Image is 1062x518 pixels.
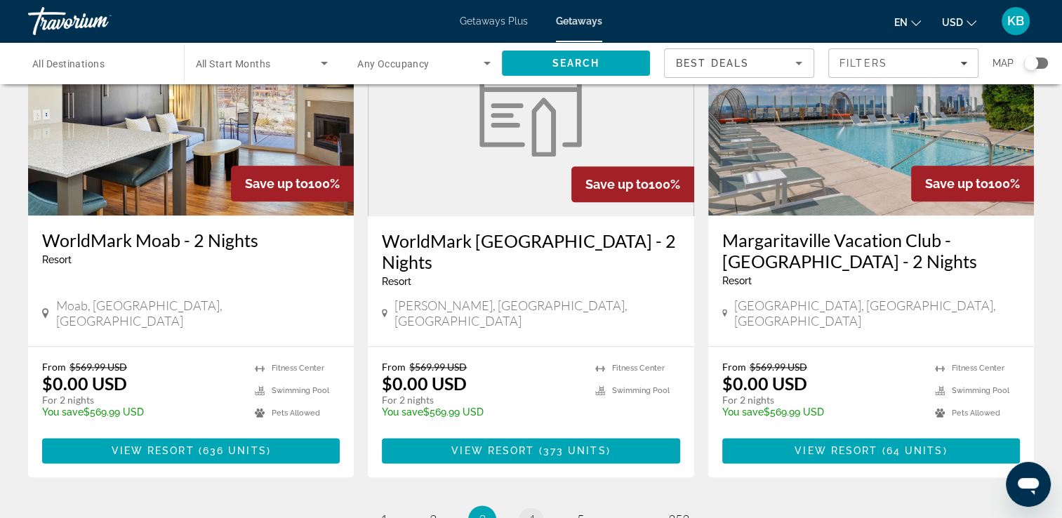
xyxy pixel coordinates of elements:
a: Margaritaville Vacation Club - [GEOGRAPHIC_DATA] - 2 Nights [722,230,1020,272]
span: You save [382,406,423,418]
a: Travorium [28,3,168,39]
button: View Resort(636 units) [42,438,340,463]
input: Select destination [32,55,166,72]
span: ( ) [877,445,947,456]
p: For 2 nights [42,394,241,406]
span: Resort [722,275,752,286]
iframe: Button to launch messaging window [1006,462,1051,507]
span: You save [42,406,84,418]
span: Swimming Pool [952,386,1009,395]
span: 636 units [203,445,267,456]
p: For 2 nights [722,394,921,406]
img: WorldMark Birch Bay - 2 Nights [471,51,590,157]
span: Any Occupancy [357,58,430,69]
p: $569.99 USD [382,406,580,418]
span: $569.99 USD [69,361,127,373]
span: Moab, [GEOGRAPHIC_DATA], [GEOGRAPHIC_DATA] [56,298,340,328]
p: $0.00 USD [382,373,467,394]
div: 100% [571,166,694,202]
button: Filters [828,48,978,78]
a: Getaways [556,15,602,27]
span: Swimming Pool [612,386,670,395]
span: Filters [839,58,887,69]
a: WorldMark Moab - 2 Nights [42,230,340,251]
p: $0.00 USD [722,373,807,394]
span: Save up to [245,176,308,191]
span: View Resort [451,445,534,456]
a: Getaways Plus [460,15,528,27]
span: Search [552,58,599,69]
p: $569.99 USD [722,406,921,418]
span: Swimming Pool [272,386,329,395]
span: $569.99 USD [409,361,467,373]
p: For 2 nights [382,394,580,406]
span: From [42,361,66,373]
span: [GEOGRAPHIC_DATA], [GEOGRAPHIC_DATA], [GEOGRAPHIC_DATA] [734,298,1020,328]
span: Fitness Center [612,364,665,373]
a: WorldMark [GEOGRAPHIC_DATA] - 2 Nights [382,230,679,272]
span: Fitness Center [272,364,324,373]
mat-select: Sort by [676,55,802,72]
span: Resort [382,276,411,287]
span: You save [722,406,764,418]
button: Change currency [942,12,976,32]
span: From [382,361,406,373]
span: All Start Months [196,58,271,69]
span: Map [993,53,1014,73]
span: Save up to [585,177,649,192]
span: 373 units [543,445,606,456]
span: $569.99 USD [750,361,807,373]
p: $0.00 USD [42,373,127,394]
span: Pets Allowed [272,409,320,418]
span: Best Deals [676,58,749,69]
span: Fitness Center [952,364,1004,373]
div: 100% [911,166,1034,201]
span: All Destinations [32,58,105,69]
span: en [894,17,908,28]
span: KB [1007,14,1024,28]
span: USD [942,17,963,28]
span: Resort [42,254,72,265]
span: View Resort [795,445,877,456]
span: Save up to [925,176,988,191]
span: ( ) [194,445,271,456]
button: View Resort(64 units) [722,438,1020,463]
button: Change language [894,12,921,32]
span: Pets Allowed [952,409,1000,418]
span: From [722,361,746,373]
span: View Resort [111,445,194,456]
span: ( ) [534,445,610,456]
div: 100% [231,166,354,201]
span: [PERSON_NAME], [GEOGRAPHIC_DATA], [GEOGRAPHIC_DATA] [394,298,679,328]
p: $569.99 USD [42,406,241,418]
button: Search [502,51,651,76]
button: View Resort(373 units) [382,438,679,463]
span: 64 units [887,445,943,456]
button: User Menu [997,6,1034,36]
